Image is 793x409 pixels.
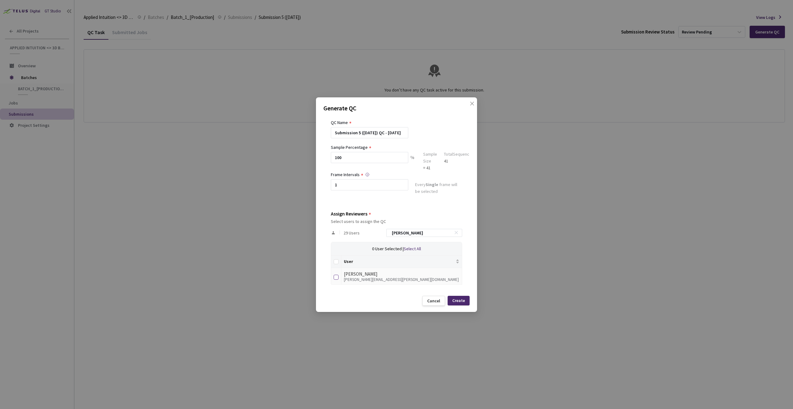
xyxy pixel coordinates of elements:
[372,246,404,251] span: 0 User Selected |
[426,182,438,187] strong: Single
[331,171,360,178] div: Frame Intervals
[452,298,465,303] div: Create
[341,256,462,268] th: User
[344,270,459,278] div: [PERSON_NAME]
[331,179,408,190] input: Enter frame interval
[323,104,470,113] p: Generate QC
[331,152,408,163] input: e.g. 10
[470,101,475,118] span: close
[415,181,462,196] div: Every frame will be selected
[331,211,367,216] div: Assign Reviewers
[388,229,454,237] input: Search
[408,152,416,171] div: %
[423,164,437,171] div: = 41
[463,101,473,111] button: Close
[344,230,360,235] span: 29 Users
[444,151,474,158] div: Total Sequences
[331,119,348,126] div: QC Name
[427,298,440,303] div: Cancel
[423,151,437,164] div: Sample Size
[331,219,462,224] div: Select users to assign the QC
[404,246,421,251] span: Select All
[344,259,454,264] span: User
[444,158,474,164] div: 41
[331,144,368,151] div: Sample Percentage
[344,278,459,282] div: [PERSON_NAME][EMAIL_ADDRESS][PERSON_NAME][DOMAIN_NAME]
